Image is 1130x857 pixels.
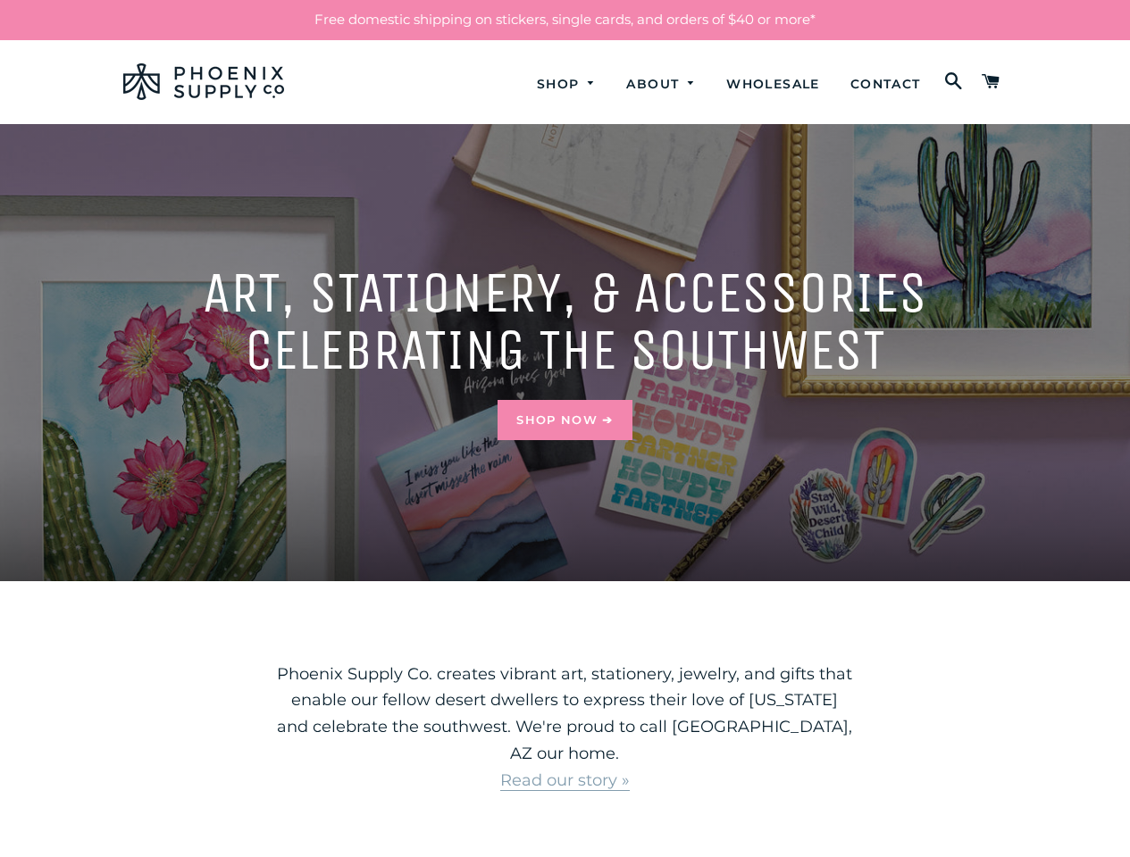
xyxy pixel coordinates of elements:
a: Contact [837,61,934,108]
a: About [613,61,709,108]
img: Phoenix Supply Co. [123,63,284,100]
a: Read our story » [500,770,630,791]
a: Shop Now ➔ [498,400,632,439]
a: Wholesale [713,61,833,108]
h2: Art, Stationery, & accessories celebrating the southwest [123,264,1008,379]
p: Phoenix Supply Co. creates vibrant art, stationery, jewelry, and gifts that enable our fellow des... [274,661,855,794]
a: Shop [523,61,610,108]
